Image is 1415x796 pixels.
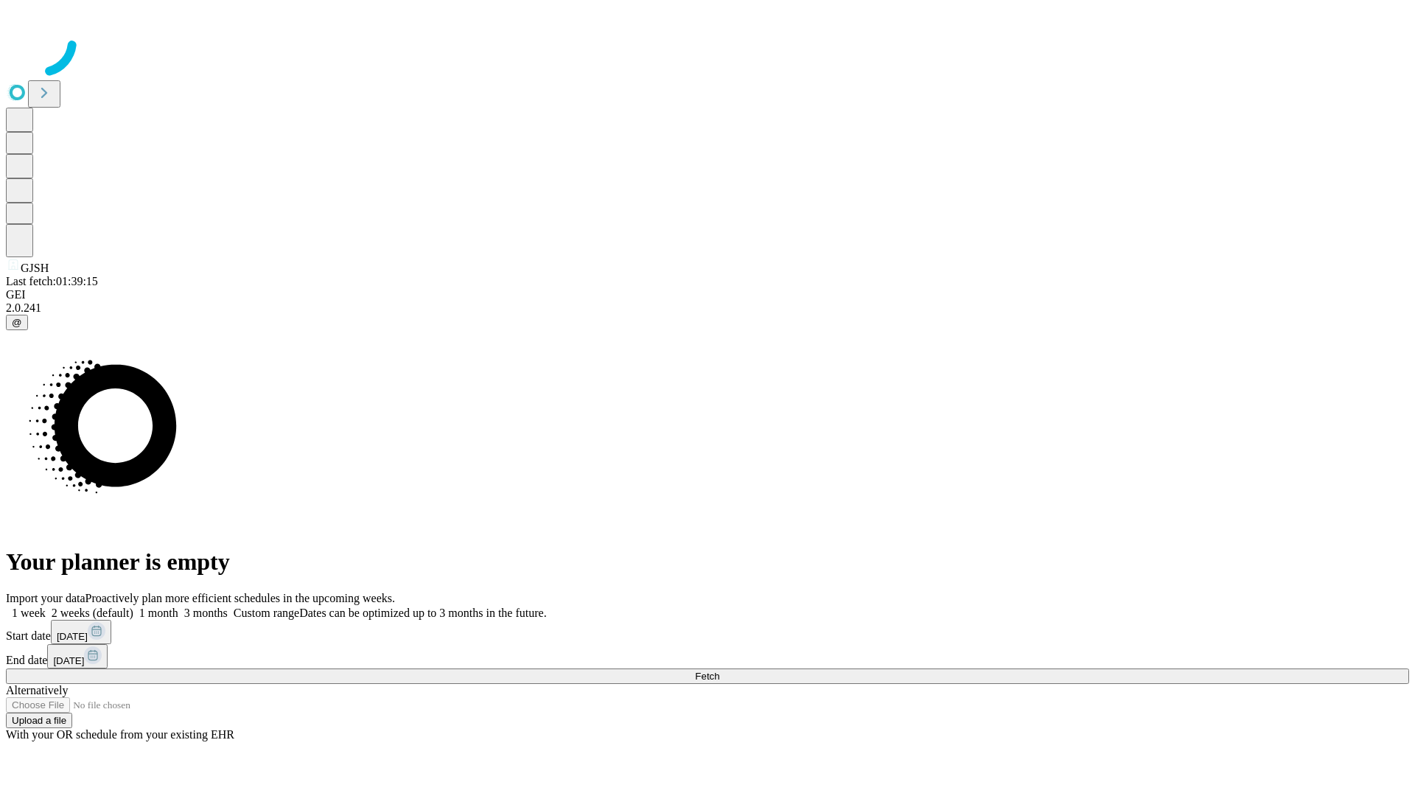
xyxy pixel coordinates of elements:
[12,607,46,619] span: 1 week
[12,317,22,328] span: @
[53,655,84,666] span: [DATE]
[6,684,68,696] span: Alternatively
[6,728,234,741] span: With your OR schedule from your existing EHR
[21,262,49,274] span: GJSH
[57,631,88,642] span: [DATE]
[139,607,178,619] span: 1 month
[52,607,133,619] span: 2 weeks (default)
[51,620,111,644] button: [DATE]
[299,607,546,619] span: Dates can be optimized up to 3 months in the future.
[6,668,1409,684] button: Fetch
[6,275,98,287] span: Last fetch: 01:39:15
[6,301,1409,315] div: 2.0.241
[85,592,395,604] span: Proactively plan more efficient schedules in the upcoming weeks.
[6,620,1409,644] div: Start date
[6,288,1409,301] div: GEI
[6,548,1409,576] h1: Your planner is empty
[47,644,108,668] button: [DATE]
[6,592,85,604] span: Import your data
[695,671,719,682] span: Fetch
[184,607,228,619] span: 3 months
[6,713,72,728] button: Upload a file
[234,607,299,619] span: Custom range
[6,644,1409,668] div: End date
[6,315,28,330] button: @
